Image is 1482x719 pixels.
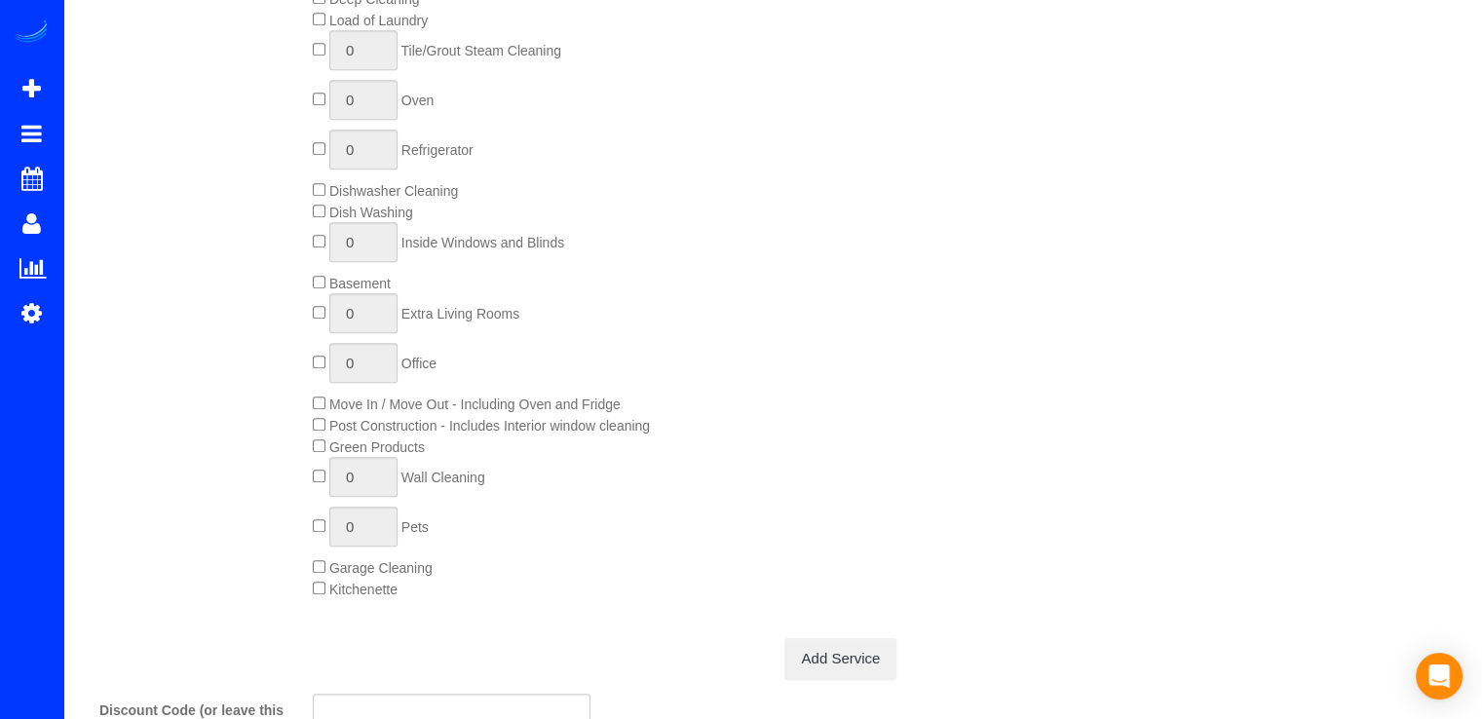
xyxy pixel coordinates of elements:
[401,306,519,322] span: Extra Living Rooms
[401,356,437,371] span: Office
[401,142,474,158] span: Refrigerator
[401,43,561,58] span: Tile/Grout Steam Cleaning
[401,93,434,108] span: Oven
[401,470,485,485] span: Wall Cleaning
[329,205,413,220] span: Dish Washing
[401,519,429,535] span: Pets
[329,439,425,455] span: Green Products
[329,418,650,434] span: Post Construction - Includes Interior window cleaning
[1416,653,1463,700] div: Open Intercom Messenger
[329,276,391,291] span: Basement
[329,183,458,199] span: Dishwasher Cleaning
[329,582,398,597] span: Kitchenette
[12,19,51,47] img: Automaid Logo
[401,235,564,250] span: Inside Windows and Blinds
[329,397,621,412] span: Move In / Move Out - Including Oven and Fridge
[329,13,428,28] span: Load of Laundry
[784,638,896,679] a: Add Service
[329,560,433,576] span: Garage Cleaning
